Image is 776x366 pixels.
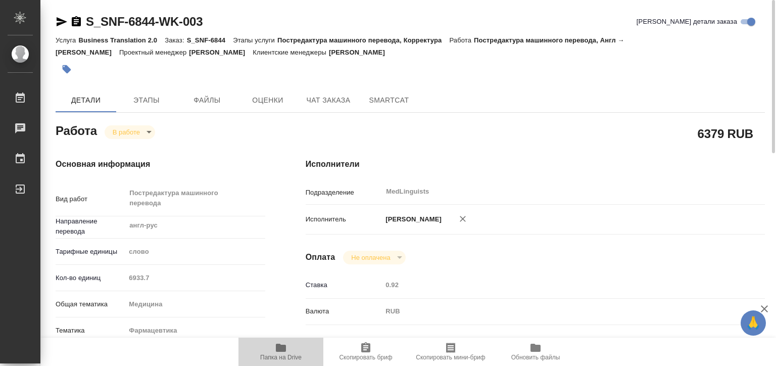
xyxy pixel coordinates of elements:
button: Скопировать бриф [323,338,408,366]
div: Фармацевтика [125,322,265,339]
input: Пустое поле [125,270,265,285]
div: В работе [105,125,155,139]
p: Business Translation 2.0 [78,36,165,44]
h4: Исполнители [306,158,765,170]
div: слово [125,243,265,260]
p: Проектный менеджер [119,49,189,56]
p: [PERSON_NAME] [189,49,253,56]
p: Заказ: [165,36,186,44]
span: Папка на Drive [260,354,302,361]
p: [PERSON_NAME] [382,214,442,224]
p: Тарифные единицы [56,247,125,257]
p: Постредактура машинного перевода, Корректура [277,36,449,44]
span: Оценки [244,94,292,107]
button: 🙏 [741,310,766,336]
p: Исполнитель [306,214,382,224]
span: SmartCat [365,94,413,107]
button: Обновить файлы [493,338,578,366]
p: Кол-во единиц [56,273,125,283]
div: RUB [382,303,726,320]
p: Подразделение [306,188,382,198]
p: Ставка [306,280,382,290]
span: Скопировать мини-бриф [416,354,485,361]
p: Валюта [306,306,382,316]
div: Медицина [125,296,265,313]
h4: Оплата [306,251,335,263]
button: Папка на Drive [238,338,323,366]
span: Файлы [183,94,231,107]
span: [PERSON_NAME] детали заказа [637,17,737,27]
span: Этапы [122,94,171,107]
span: Обновить файлы [511,354,560,361]
button: Скопировать ссылку для ЯМессенджера [56,16,68,28]
span: Детали [62,94,110,107]
p: [PERSON_NAME] [329,49,393,56]
p: Этапы услуги [233,36,277,44]
a: S_SNF-6844-WK-003 [86,15,203,28]
h2: 6379 RUB [698,125,753,142]
p: Клиентские менеджеры [253,49,329,56]
p: Общая тематика [56,299,125,309]
p: S_SNF-6844 [187,36,233,44]
button: Не оплачена [348,253,393,262]
input: Пустое поле [382,278,726,292]
p: Работа [449,36,474,44]
p: Тематика [56,326,125,336]
div: В работе [343,251,405,264]
p: Вид работ [56,194,125,204]
span: 🙏 [745,312,762,334]
button: Скопировать мини-бриф [408,338,493,366]
span: Скопировать бриф [339,354,392,361]
h4: Основная информация [56,158,265,170]
button: Добавить тэг [56,58,78,80]
h2: Работа [56,121,97,139]
button: Удалить исполнителя [452,208,474,230]
p: Услуга [56,36,78,44]
span: Чат заказа [304,94,353,107]
button: Скопировать ссылку [70,16,82,28]
button: В работе [110,128,143,136]
p: Направление перевода [56,216,125,237]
